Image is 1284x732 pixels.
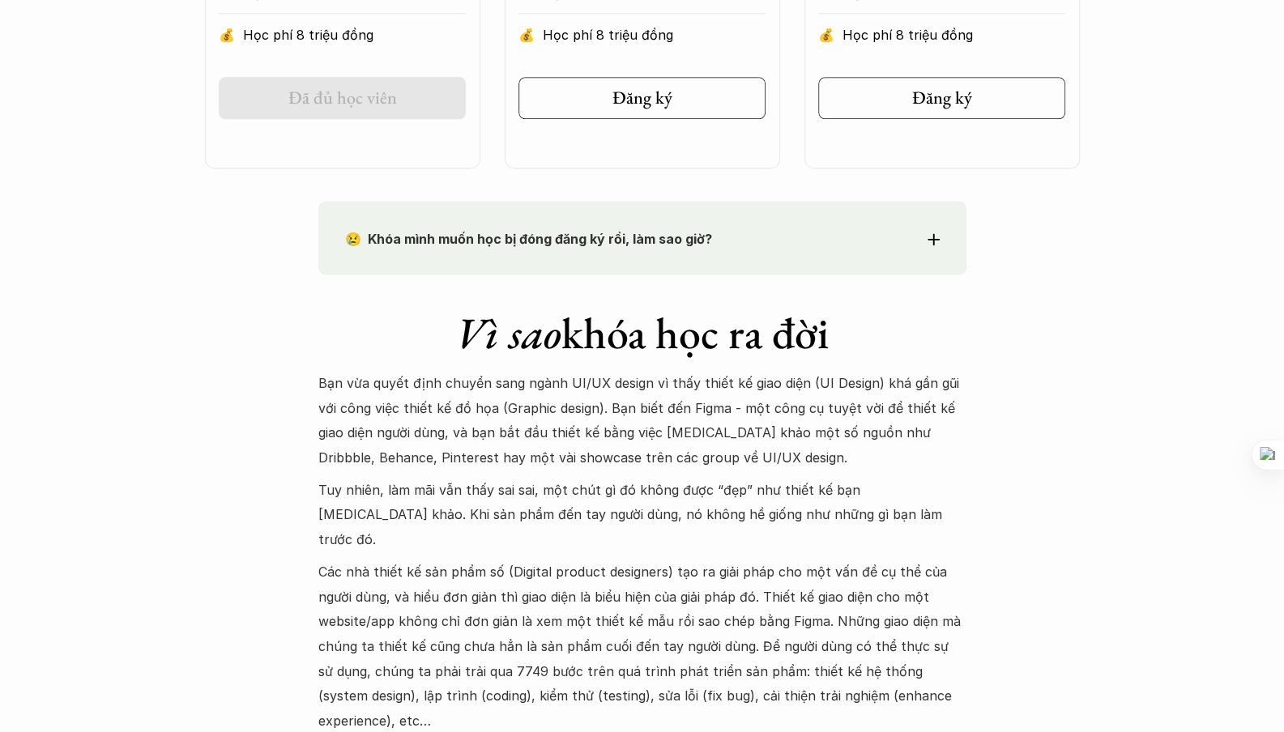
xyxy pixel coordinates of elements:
[318,307,966,360] h1: khóa học ra đời
[345,231,712,247] strong: 😢 Khóa mình muốn học bị đóng đăng ký rồi, làm sao giờ?
[518,77,766,119] a: Đăng ký
[455,304,561,361] em: Vì sao
[818,77,1065,119] a: Đăng ký
[243,23,466,47] p: Học phí 8 triệu đồng
[318,371,966,470] p: Bạn vừa quyết định chuyển sang ngành UI/UX design vì thấy thiết kế giao diện (UI Design) khá gần ...
[818,23,834,47] p: 💰
[318,478,966,551] p: Tuy nhiên, làm mãi vẫn thấy sai sai, một chút gì đó không được “đẹp” như thiết kế bạn [MEDICAL_DA...
[912,87,972,109] h5: Đăng ký
[518,23,535,47] p: 💰
[842,23,1065,47] p: Học phí 8 triệu đồng
[288,87,397,109] h5: Đã đủ học viên
[612,87,672,109] h5: Đăng ký
[318,560,966,732] p: Các nhà thiết kế sản phẩm số (Digital product designers) tạo ra giải pháp cho một vấn đề cụ thể c...
[219,23,235,47] p: 💰
[543,23,766,47] p: Học phí 8 triệu đồng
